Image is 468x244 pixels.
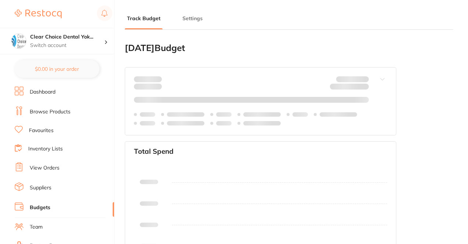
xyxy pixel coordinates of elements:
[30,164,59,172] a: View Orders
[149,76,162,83] strong: $0.00
[30,42,104,49] p: Switch account
[134,82,162,91] p: month
[30,33,104,41] h4: Clear Choice Dental Yokine
[320,112,357,117] p: Labels extended
[180,15,205,22] button: Settings
[336,76,369,82] p: Budget:
[293,112,308,117] p: Labels
[216,120,232,126] p: Labels
[355,76,369,83] strong: $NaN
[134,76,162,82] p: Spent:
[30,223,43,231] a: Team
[15,60,99,78] button: $0.00 in your order
[243,112,281,117] p: Labels extended
[30,108,70,116] a: Browse Products
[167,112,204,117] p: Labels extended
[11,34,26,48] img: Clear Choice Dental Yokine
[28,145,63,153] a: Inventory Lists
[216,112,232,117] p: Labels
[167,120,204,126] p: Labels extended
[125,15,163,22] button: Track Budget
[15,6,62,22] a: Restocq Logo
[356,85,369,91] strong: $0.00
[30,88,55,96] a: Dashboard
[140,112,155,117] p: Labels
[134,148,174,156] h3: Total Spend
[29,127,54,134] a: Favourites
[125,43,396,53] h2: [DATE] Budget
[30,204,50,211] a: Budgets
[15,10,62,18] img: Restocq Logo
[140,120,155,126] p: Labels
[243,120,281,126] p: Labels extended
[30,184,51,192] a: Suppliers
[330,82,369,91] p: Remaining:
